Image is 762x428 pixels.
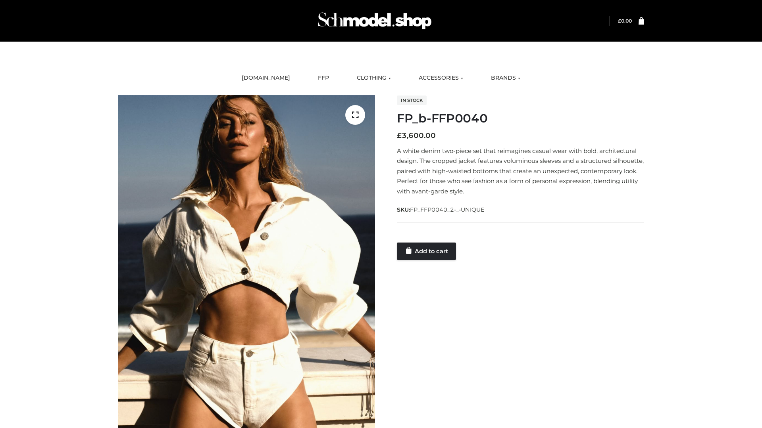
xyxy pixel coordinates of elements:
span: £ [618,18,621,24]
a: CLOTHING [351,69,397,87]
span: £ [397,131,402,140]
span: SKU: [397,205,485,214]
a: BRANDS [485,69,526,87]
a: [DOMAIN_NAME] [236,69,296,87]
a: FFP [312,69,335,87]
img: Schmodel Admin 964 [315,5,434,36]
span: In stock [397,96,427,105]
a: ACCESSORIES [413,69,469,87]
bdi: 0.00 [618,18,632,24]
h1: FP_b-FFP0040 [397,111,644,126]
bdi: 3,600.00 [397,131,436,140]
a: Add to cart [397,243,456,260]
p: A white denim two-piece set that reimagines casual wear with bold, architectural design. The crop... [397,146,644,197]
span: FP_FFP0040_2-_-UNIQUE [410,206,485,213]
a: £0.00 [618,18,632,24]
